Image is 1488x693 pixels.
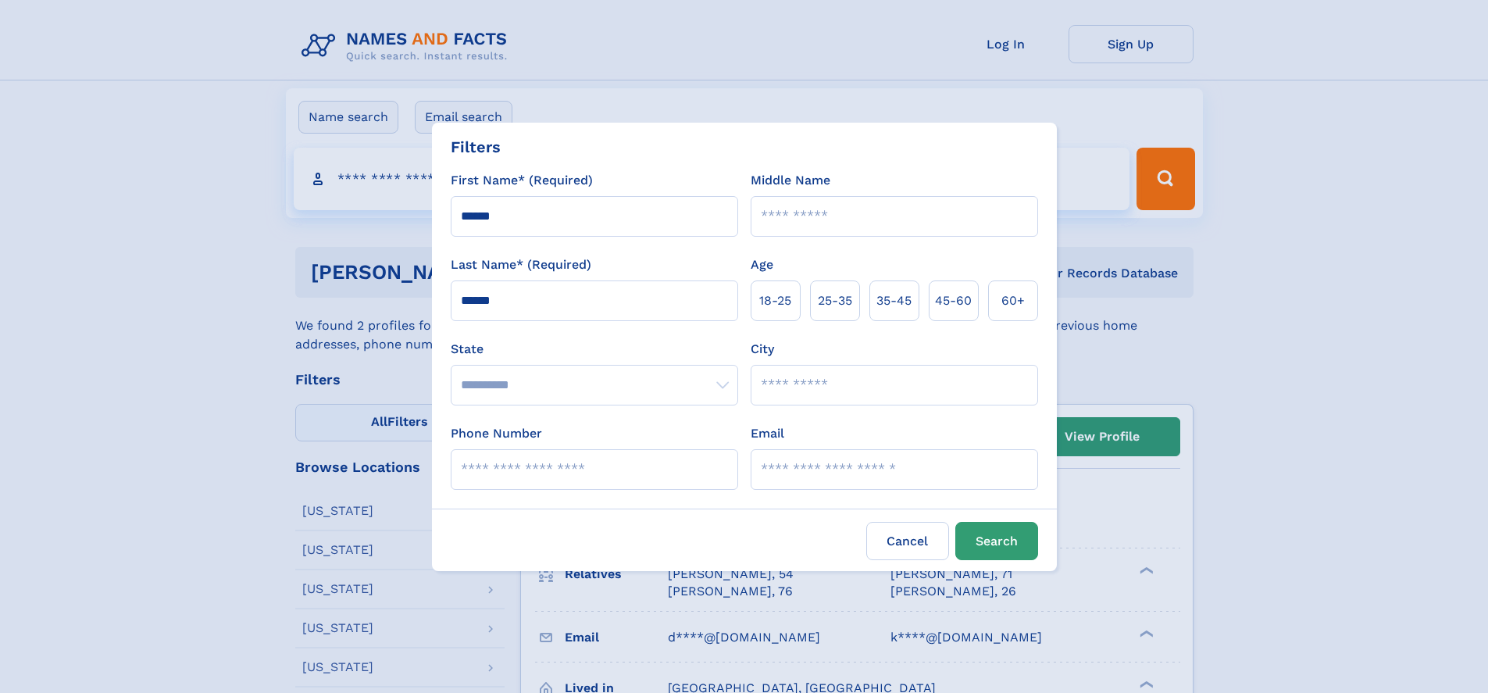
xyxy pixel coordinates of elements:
label: Age [751,255,773,274]
label: Middle Name [751,171,830,190]
span: 35‑45 [876,291,912,310]
span: 60+ [1001,291,1025,310]
label: Last Name* (Required) [451,255,591,274]
label: City [751,340,774,359]
div: Filters [451,135,501,159]
label: State [451,340,738,359]
label: First Name* (Required) [451,171,593,190]
button: Search [955,522,1038,560]
label: Cancel [866,522,949,560]
span: 25‑35 [818,291,852,310]
label: Phone Number [451,424,542,443]
label: Email [751,424,784,443]
span: 45‑60 [935,291,972,310]
span: 18‑25 [759,291,791,310]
